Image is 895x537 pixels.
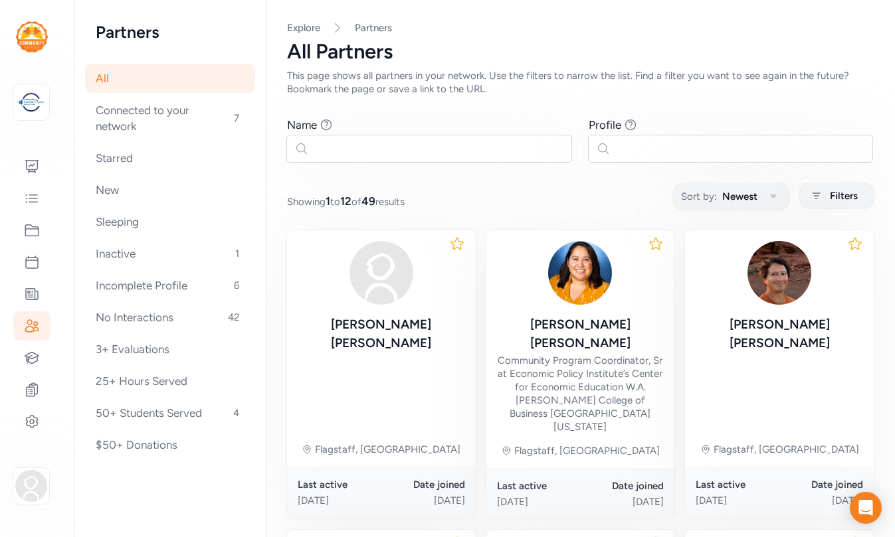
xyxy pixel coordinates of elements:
[17,88,46,117] img: logo
[85,175,255,204] div: New
[381,478,465,491] div: Date joined
[287,21,874,35] nav: Breadcrumb
[298,315,465,352] div: [PERSON_NAME] [PERSON_NAME]
[747,241,811,305] img: X0whRf2vSGqcuTA5j9PA
[229,277,245,293] span: 6
[287,193,405,209] span: Showing to of results
[16,21,48,52] img: logo
[85,64,255,93] div: All
[361,194,375,208] span: 49
[287,22,320,34] a: Explore
[714,443,859,456] div: Flagstaff, [GEOGRAPHIC_DATA]
[497,354,664,433] div: Community Program Coordinator, Sr at Economic Policy Institute’s Center for Economic Education W....
[672,183,790,210] button: Sort by:Newest
[315,443,460,456] div: Flagstaff, [GEOGRAPHIC_DATA]
[681,189,717,204] span: Sort by:
[850,492,882,524] div: Open Intercom Messenger
[229,110,245,126] span: 7
[85,430,255,459] div: $50+ Donations
[287,69,874,96] div: This page shows all partners in your network. Use the filters to narrow the list. Find a filter y...
[349,241,413,305] img: avatar38fbb18c.svg
[830,188,858,204] span: Filters
[340,194,351,208] span: 12
[779,494,863,507] div: [DATE]
[230,246,245,262] span: 1
[589,117,621,133] div: Profile
[223,309,245,325] span: 42
[228,405,245,421] span: 4
[514,444,660,457] div: Flagstaff, [GEOGRAPHIC_DATA]
[326,194,330,208] span: 1
[580,495,664,508] div: [DATE]
[381,494,465,507] div: [DATE]
[497,495,581,508] div: [DATE]
[85,207,255,236] div: Sleeping
[287,40,874,64] div: All Partners
[85,143,255,173] div: Starred
[85,303,255,332] div: No Interactions
[85,366,255,396] div: 25+ Hours Served
[497,479,581,493] div: Last active
[696,315,863,352] div: [PERSON_NAME] [PERSON_NAME]
[85,398,255,427] div: 50+ Students Served
[298,478,381,491] div: Last active
[580,479,664,493] div: Date joined
[355,21,392,35] a: Partners
[85,239,255,268] div: Inactive
[548,241,612,305] img: o4vK2tdGQYS3jsH4mL3R
[85,271,255,300] div: Incomplete Profile
[298,494,381,507] div: [DATE]
[779,478,863,491] div: Date joined
[497,315,664,352] div: [PERSON_NAME] [PERSON_NAME]
[722,189,757,204] span: Newest
[287,117,317,133] div: Name
[696,494,779,507] div: [DATE]
[96,21,245,42] h2: Partners
[696,478,779,491] div: Last active
[85,96,255,141] div: Connected to your network
[85,335,255,364] div: 3+ Evaluations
